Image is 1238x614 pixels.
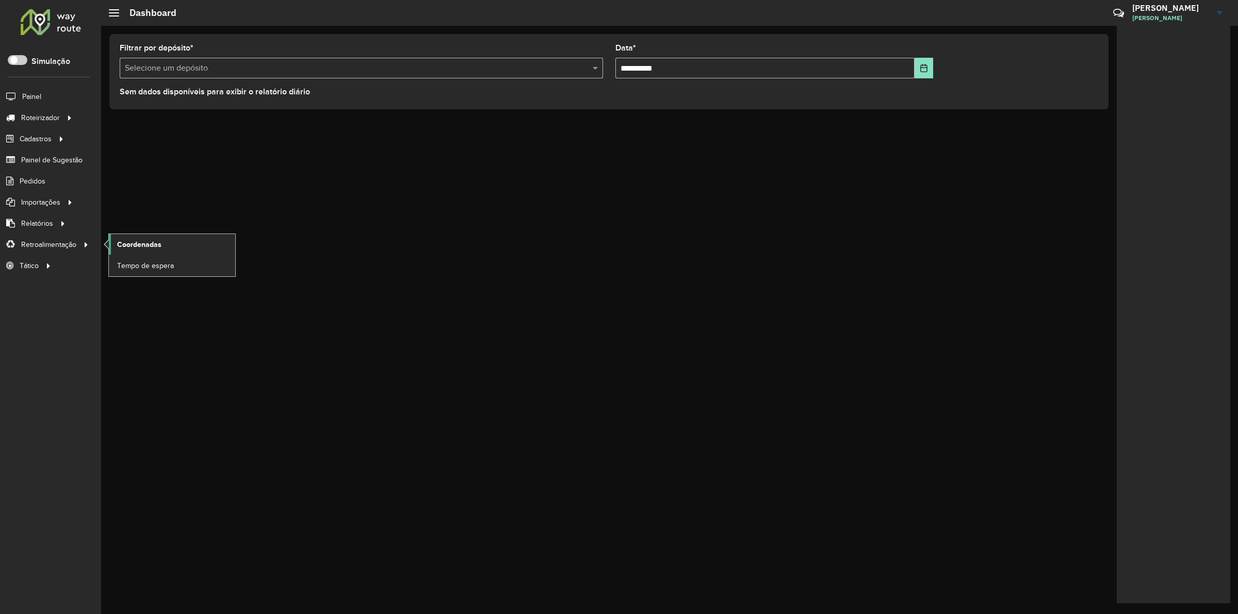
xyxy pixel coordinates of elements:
span: [PERSON_NAME] [1132,13,1210,23]
span: Relatórios [21,218,53,229]
span: Coordenadas [117,239,161,250]
span: Retroalimentação [21,239,76,250]
button: Choose Date [915,58,933,78]
a: Coordenadas [109,234,235,255]
span: Pedidos [20,176,45,187]
a: Tempo de espera [109,255,235,276]
span: Tempo de espera [117,260,174,271]
h2: Dashboard [119,7,176,19]
span: Importações [21,197,60,208]
span: Painel de Sugestão [21,155,83,165]
a: Contato Rápido [1107,2,1130,24]
span: Roteirizador [21,112,60,123]
label: Data [615,42,636,54]
span: Cadastros [20,134,52,144]
span: Tático [20,260,39,271]
label: Simulação [31,55,70,68]
label: Sem dados disponíveis para exibir o relatório diário [120,86,310,98]
h3: [PERSON_NAME] [1132,3,1210,13]
span: Painel [22,91,41,102]
label: Filtrar por depósito [120,42,193,54]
